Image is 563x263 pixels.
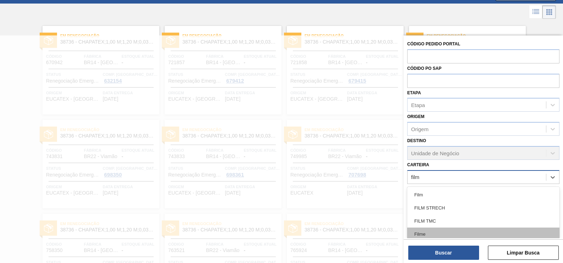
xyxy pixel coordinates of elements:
div: FILM STRECH [407,201,559,214]
div: Film [407,188,559,201]
div: Origem [411,126,428,132]
div: FILM TMC [407,214,559,228]
span: Em renegociação [182,32,281,39]
label: Carteira [407,162,429,167]
span: Em renegociação [305,32,404,39]
label: Destino [407,138,426,143]
label: Etapa [407,90,421,95]
label: Códido PO SAP [407,66,442,71]
label: Origem [407,114,425,119]
div: Visão em Lista [529,5,542,19]
a: statusEm renegociação38736 - CHAPATEX;1,00 M;1,20 M;0,03 M;;Código721858FábricaBR14 - [GEOGRAPHIC... [281,26,404,114]
span: Em renegociação [60,32,159,39]
a: statusEm renegociação38736 - CHAPATEX;1,00 M;1,20 M;0,03 M;;Código670942FábricaBR14 - [GEOGRAPHIC... [37,26,159,114]
span: Em renegociação [427,32,526,39]
a: statusEm renegociação38736 - CHAPATEX;1,00 M;1,20 M;0,03 M;;Código734666FábricaBR14 - [GEOGRAPHIC... [404,26,526,114]
label: Código Pedido Portal [407,41,460,46]
label: Material [407,186,429,191]
div: Etapa [411,102,425,108]
div: Filme [407,228,559,241]
div: Visão em Cards [542,5,556,19]
a: statusEm renegociação38736 - CHAPATEX;1,00 M;1,20 M;0,03 M;;Código721857FábricaBR14 - [GEOGRAPHIC... [159,26,281,114]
